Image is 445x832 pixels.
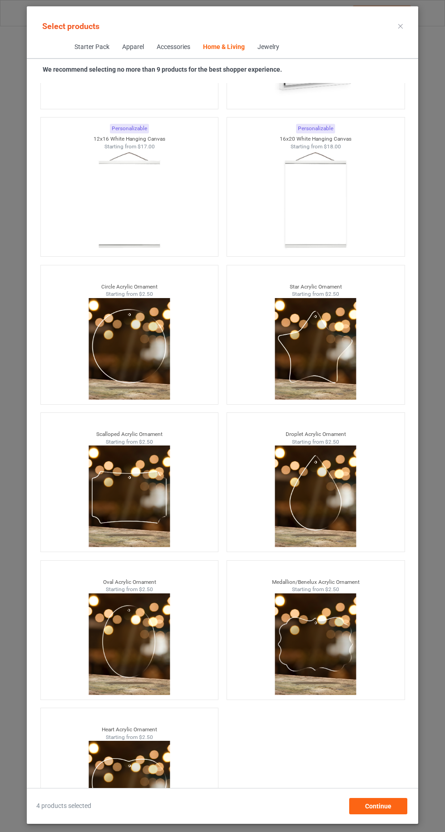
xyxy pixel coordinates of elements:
[257,43,279,52] div: Jewelry
[227,438,405,446] div: Starting from
[139,439,153,445] span: $2.50
[227,586,405,593] div: Starting from
[41,290,218,298] div: Starting from
[139,734,153,740] span: $2.50
[110,124,149,133] div: Personalizable
[41,283,218,291] div: Circle Acrylic Ornament
[122,43,143,52] div: Apparel
[296,124,335,133] div: Personalizable
[41,586,218,593] div: Starting from
[41,578,218,586] div: Oval Acrylic Ornament
[325,586,339,592] span: $2.50
[43,66,282,73] strong: We recommend selecting no more than 9 products for the best shopper experience.
[227,283,405,291] div: Star Acrylic Ornament
[41,431,218,438] div: Scalloped Acrylic Ornament
[365,803,391,810] span: Continue
[42,21,99,31] span: Select products
[275,298,356,400] img: star-thumbnail.png
[41,734,218,741] div: Starting from
[41,438,218,446] div: Starting from
[41,143,218,151] div: Starting from
[275,445,356,547] img: drop-thumbnail.png
[227,578,405,586] div: Medallion/Benelux Acrylic Ornament
[227,290,405,298] div: Starting from
[275,593,356,695] img: medallion-thumbnail.png
[68,36,115,58] span: Starter Pack
[156,43,190,52] div: Accessories
[227,431,405,438] div: Droplet Acrylic Ornament
[89,150,170,252] img: regular.jpg
[36,802,91,811] span: 4 products selected
[89,445,170,547] img: scalloped-thumbnail.png
[325,439,339,445] span: $2.50
[227,143,405,151] div: Starting from
[89,298,170,400] img: circle-thumbnail.png
[139,586,153,592] span: $2.50
[203,43,244,52] div: Home & Living
[227,135,405,143] div: 16x20 White Hanging Canvas
[325,291,339,297] span: $2.50
[349,798,407,814] div: Continue
[275,150,356,252] img: regular.jpg
[324,143,341,150] span: $18.00
[41,135,218,143] div: 12x16 White Hanging Canvas
[137,143,154,150] span: $17.00
[41,726,218,734] div: Heart Acrylic Ornament
[139,291,153,297] span: $2.50
[89,593,170,695] img: oval-thumbnail.png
